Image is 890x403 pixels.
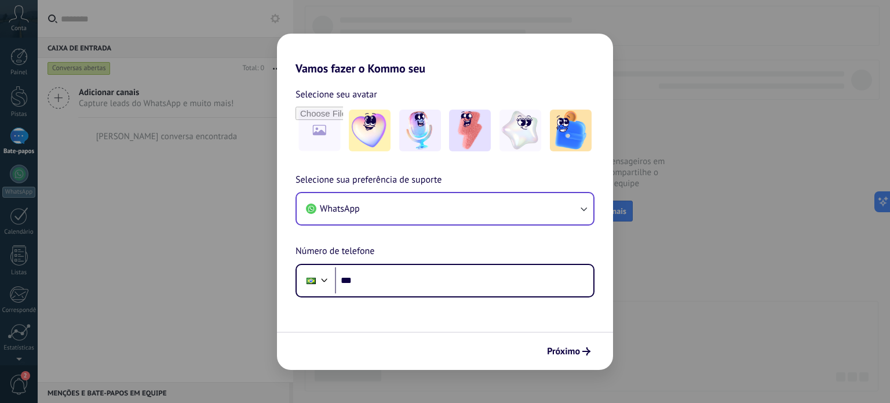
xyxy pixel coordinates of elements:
[296,61,425,76] font: Vamos fazer o Kommo seu
[296,174,442,186] font: Selecione sua preferência de suporte
[320,203,360,215] font: WhatsApp
[297,193,593,224] button: WhatsApp
[547,346,580,357] font: Próximo
[349,110,391,151] img: -1.jpeg
[296,89,377,100] font: Selecione seu avatar
[550,110,592,151] img: -5.jpeg
[542,342,596,361] button: Próximo
[300,268,322,293] div: Brasil: + 55
[449,110,491,151] img: -3.jpeg
[399,110,441,151] img: -2.jpeg
[499,110,541,151] img: -4.jpeg
[296,245,374,257] font: Número de telefone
